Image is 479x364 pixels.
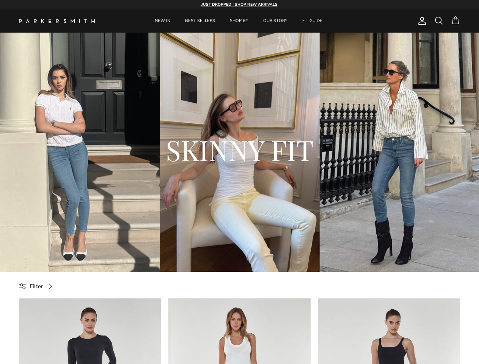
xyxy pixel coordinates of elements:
[256,9,294,33] a: OUR STORY
[295,9,329,33] a: FIT GUIDE
[148,9,177,33] a: NEW IN
[19,278,58,295] a: Filter
[178,9,222,33] a: BEST SELLERS
[113,9,364,33] div: Primary
[201,2,278,7] a: JUST DROPPED | SHOP NEW ARRIVALS
[19,19,95,23] img: Parker Smith
[415,16,427,25] a: Account
[30,282,43,291] span: Filter
[223,9,255,33] a: SHOP BY
[42,132,437,168] h2: SKINNY FIT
